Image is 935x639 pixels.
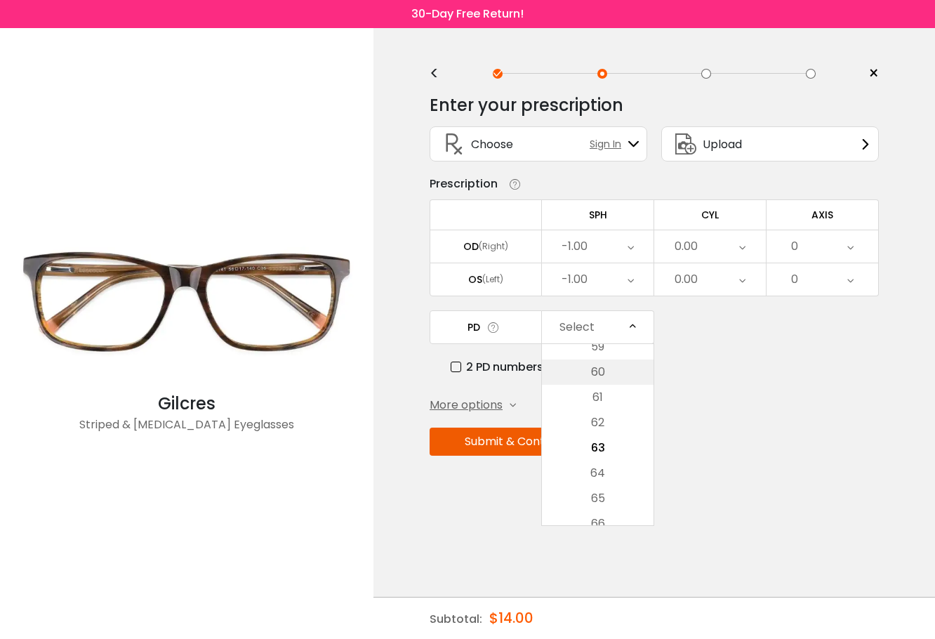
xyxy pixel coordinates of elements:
[542,385,654,410] li: 61
[858,63,879,84] a: ×
[489,598,533,638] div: $14.00
[479,240,508,253] div: (Right)
[562,232,588,261] div: -1.00
[430,91,623,119] div: Enter your prescription
[430,310,542,344] td: PD
[7,416,366,444] div: Striped & [MEDICAL_DATA] Eyeglasses
[559,313,595,341] div: Select
[430,428,602,456] button: Submit & Continue
[542,410,654,435] li: 62
[562,265,588,294] div: -1.00
[7,391,366,416] div: Gilcres
[463,240,479,253] div: OD
[430,397,503,414] span: More options
[7,211,366,391] img: Striped Gilcres - Acetate Eyeglasses
[471,136,513,153] span: Choose
[542,461,654,486] li: 64
[542,360,654,385] li: 60
[542,435,654,461] li: 63
[430,68,451,79] div: <
[767,199,879,230] td: AXIS
[791,265,798,294] div: 0
[590,137,628,152] span: Sign In
[542,511,654,536] li: 66
[482,273,503,286] div: (Left)
[703,136,742,153] span: Upload
[451,358,543,376] label: 2 PD numbers
[791,232,798,261] div: 0
[675,265,698,294] div: 0.00
[654,199,767,230] td: CYL
[868,63,879,84] span: ×
[468,273,482,286] div: OS
[542,334,654,360] li: 59
[430,176,498,192] div: Prescription
[675,232,698,261] div: 0.00
[542,486,654,511] li: 65
[542,199,654,230] td: SPH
